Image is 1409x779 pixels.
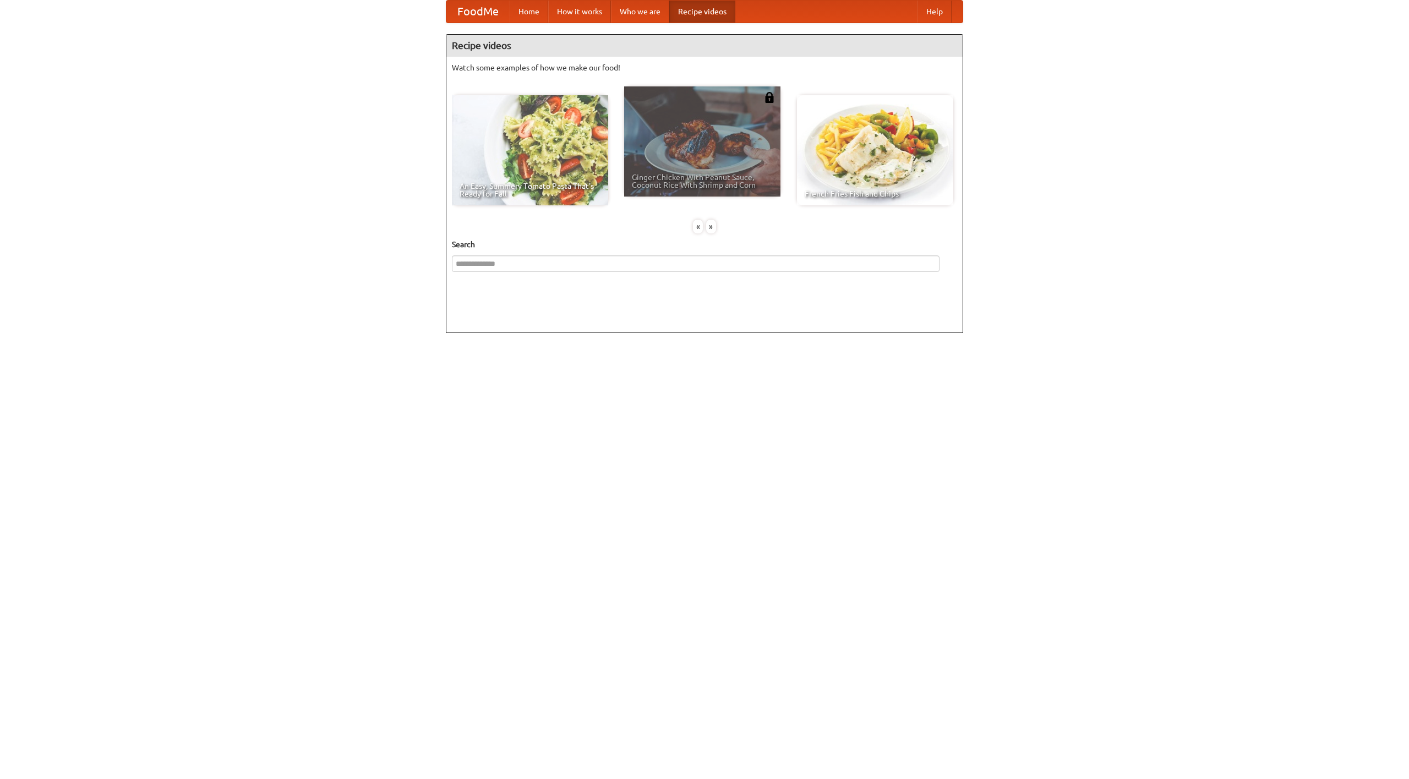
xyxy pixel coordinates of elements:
[706,220,716,233] div: »
[918,1,952,23] a: Help
[460,182,600,198] span: An Easy, Summery Tomato Pasta That's Ready for Fall
[452,95,608,205] a: An Easy, Summery Tomato Pasta That's Ready for Fall
[510,1,548,23] a: Home
[452,239,957,250] h5: Search
[669,1,735,23] a: Recipe videos
[446,1,510,23] a: FoodMe
[764,92,775,103] img: 483408.png
[693,220,703,233] div: «
[548,1,611,23] a: How it works
[452,62,957,73] p: Watch some examples of how we make our food!
[805,190,946,198] span: French Fries Fish and Chips
[446,35,963,57] h4: Recipe videos
[611,1,669,23] a: Who we are
[797,95,953,205] a: French Fries Fish and Chips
